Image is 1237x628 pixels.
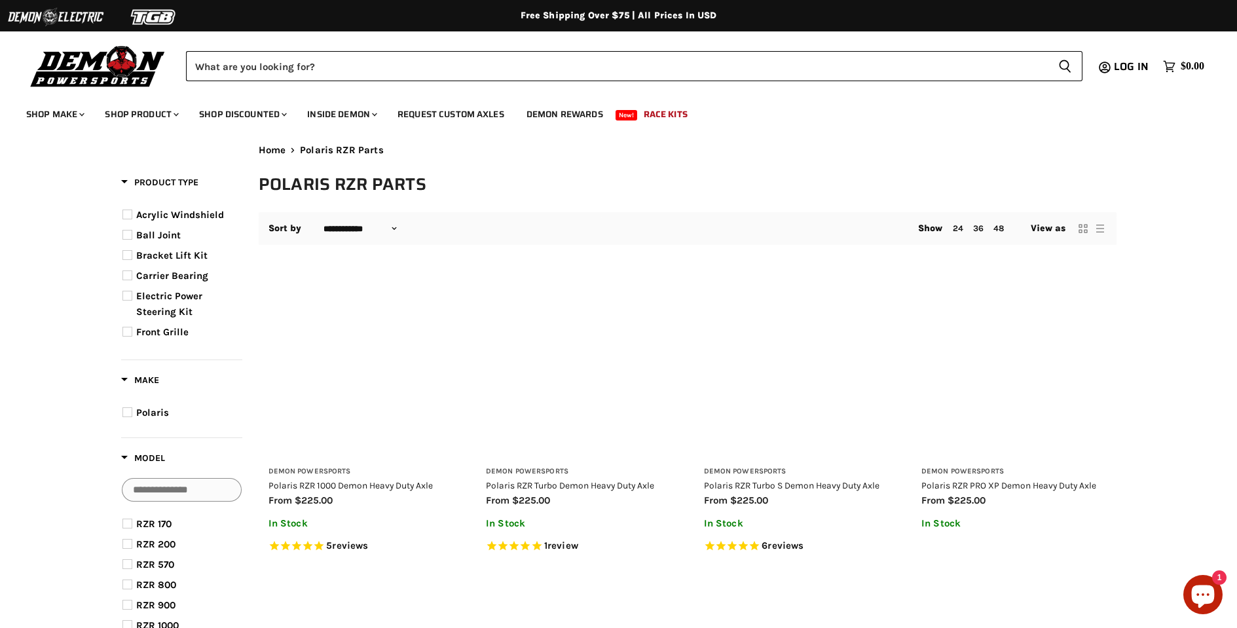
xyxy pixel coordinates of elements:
[121,452,165,468] button: Filter by Model
[486,540,671,553] span: Rated 5.0 out of 5 stars 1 reviews
[1179,575,1227,618] inbox-online-store-chat: Shopify online store chat
[268,494,292,506] span: from
[767,540,803,551] span: reviews
[634,101,697,128] a: Race Kits
[259,212,1117,245] nav: Collection utilities
[189,101,295,128] a: Shop Discounted
[295,494,333,506] span: $225.00
[1114,58,1149,75] span: Log in
[486,467,671,477] h3: Demon Powersports
[616,110,638,120] span: New!
[921,480,1096,490] a: Polaris RZR PRO XP Demon Heavy Duty Axle
[136,249,208,261] span: Bracket Lift Kit
[268,272,454,458] a: Polaris RZR 1000 Demon Heavy Duty Axle
[332,540,368,551] span: reviews
[136,209,224,221] span: Acrylic Windshield
[953,223,963,233] a: 24
[730,494,768,506] span: $225.00
[921,467,1107,477] h3: Demon Powersports
[993,223,1004,233] a: 48
[268,223,302,234] label: Sort by
[95,10,1143,22] div: Free Shipping Over $75 | All Prices In USD
[259,174,1117,195] h1: Polaris RZR Parts
[268,480,433,490] a: Polaris RZR 1000 Demon Heavy Duty Axle
[1048,51,1082,81] button: Search
[512,494,550,506] span: $225.00
[704,480,879,490] a: Polaris RZR Turbo S Demon Heavy Duty Axle
[259,145,1117,156] nav: Breadcrumbs
[136,579,176,591] span: RZR 800
[704,540,889,553] span: Rated 4.8 out of 5 stars 6 reviews
[259,145,286,156] a: Home
[268,467,454,477] h3: Demon Powersports
[268,518,454,529] p: In Stock
[16,101,92,128] a: Shop Make
[948,494,986,506] span: $225.00
[1094,222,1107,235] button: list view
[16,96,1201,128] ul: Main menu
[547,540,578,551] span: review
[704,518,889,529] p: In Stock
[1031,223,1066,234] span: View as
[136,559,174,570] span: RZR 570
[136,518,172,530] span: RZR 170
[326,540,368,551] span: 5 reviews
[517,101,613,128] a: Demon Rewards
[95,101,187,128] a: Shop Product
[486,480,654,490] a: Polaris RZR Turbo Demon Heavy Duty Axle
[7,5,105,29] img: Demon Electric Logo 2
[1108,61,1156,73] a: Log in
[136,538,175,550] span: RZR 200
[121,177,198,188] span: Product Type
[1156,57,1211,76] a: $0.00
[300,145,384,156] span: Polaris RZR Parts
[186,51,1082,81] form: Product
[704,494,728,506] span: from
[486,494,509,506] span: from
[921,518,1107,529] p: In Stock
[921,272,1107,458] a: Polaris RZR PRO XP Demon Heavy Duty Axle
[921,494,945,506] span: from
[121,375,159,386] span: Make
[136,407,169,418] span: Polaris
[1077,222,1090,235] button: grid view
[973,223,984,233] a: 36
[388,101,514,128] a: Request Custom Axles
[136,270,208,282] span: Carrier Bearing
[704,272,889,458] a: Polaris RZR Turbo S Demon Heavy Duty Axle
[268,540,454,553] span: Rated 5.0 out of 5 stars 5 reviews
[918,223,943,234] span: Show
[26,43,170,89] img: Demon Powersports
[1181,60,1204,73] span: $0.00
[121,453,165,464] span: Model
[704,467,889,477] h3: Demon Powersports
[122,478,242,502] input: Search Options
[486,272,671,458] a: Polaris RZR Turbo Demon Heavy Duty Axle
[105,5,203,29] img: TGB Logo 2
[136,326,189,338] span: Front Grille
[136,599,175,611] span: RZR 900
[544,540,578,551] span: 1 reviews
[297,101,385,128] a: Inside Demon
[762,540,803,551] span: 6 reviews
[121,176,198,193] button: Filter by Product Type
[486,518,671,529] p: In Stock
[186,51,1048,81] input: Search
[136,290,202,318] span: Electric Power Steering Kit
[121,374,159,390] button: Filter by Make
[136,229,181,241] span: Ball Joint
